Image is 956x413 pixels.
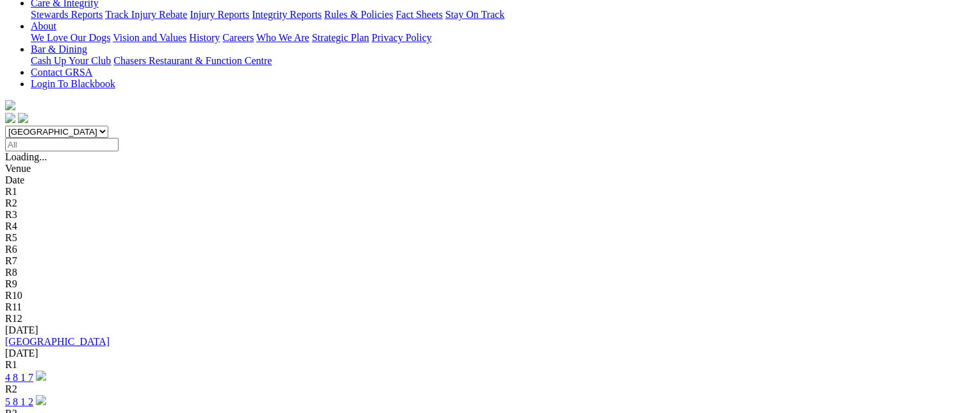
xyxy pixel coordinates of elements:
[5,244,951,255] div: R6
[31,78,115,89] a: Login To Blackbook
[36,371,46,381] img: play-circle.svg
[5,301,951,313] div: R11
[5,278,951,290] div: R9
[105,9,187,20] a: Track Injury Rebate
[18,113,28,123] img: twitter.svg
[256,32,309,43] a: Who We Are
[5,221,951,232] div: R4
[5,174,951,186] div: Date
[31,21,56,31] a: About
[31,32,110,43] a: We Love Our Dogs
[5,324,951,336] div: [DATE]
[36,395,46,405] img: play-circle.svg
[5,267,951,278] div: R8
[190,9,249,20] a: Injury Reports
[5,255,951,267] div: R7
[252,9,322,20] a: Integrity Reports
[5,359,951,371] div: R1
[5,198,951,209] div: R2
[5,336,110,347] a: [GEOGRAPHIC_DATA]
[31,32,951,44] div: About
[31,44,87,55] a: Bar & Dining
[396,9,443,20] a: Fact Sheets
[5,163,951,174] div: Venue
[5,232,951,244] div: R5
[5,100,15,110] img: logo-grsa-white.png
[31,55,111,66] a: Cash Up Your Club
[5,313,951,324] div: R12
[372,32,432,43] a: Privacy Policy
[5,383,951,395] div: R2
[31,55,951,67] div: Bar & Dining
[31,9,103,20] a: Stewards Reports
[312,32,369,43] a: Strategic Plan
[113,55,272,66] a: Chasers Restaurant & Function Centre
[31,67,92,78] a: Contact GRSA
[5,290,951,301] div: R10
[31,9,951,21] div: Care & Integrity
[5,113,15,123] img: facebook.svg
[445,9,504,20] a: Stay On Track
[113,32,186,43] a: Vision and Values
[5,138,119,151] input: Select date
[222,32,254,43] a: Careers
[5,396,33,407] a: 5 8 1 2
[5,209,951,221] div: R3
[5,348,951,359] div: [DATE]
[5,372,33,383] a: 4 8 1 7
[5,151,47,162] span: Loading...
[5,186,951,198] div: R1
[324,9,393,20] a: Rules & Policies
[189,32,220,43] a: History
